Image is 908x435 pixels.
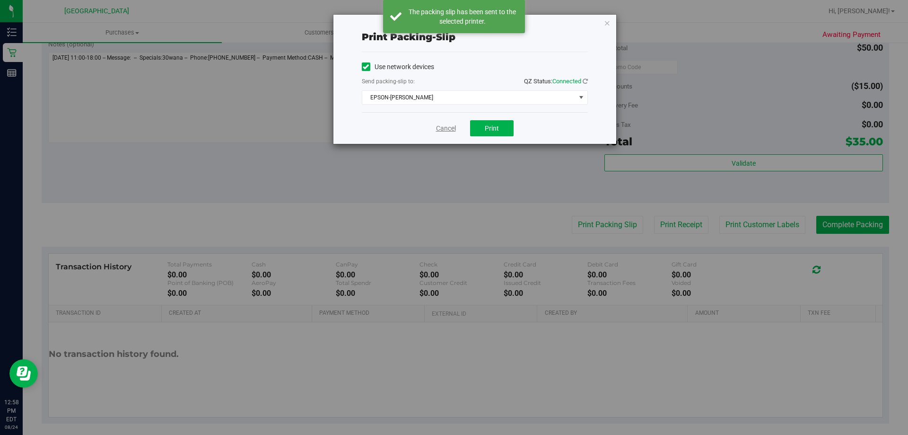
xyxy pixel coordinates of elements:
[575,91,587,104] span: select
[552,78,581,85] span: Connected
[362,31,455,43] span: Print packing-slip
[485,124,499,132] span: Print
[362,62,434,72] label: Use network devices
[362,77,415,86] label: Send packing-slip to:
[362,91,576,104] span: EPSON-[PERSON_NAME]
[436,124,456,133] a: Cancel
[9,359,38,388] iframe: Resource center
[524,78,588,85] span: QZ Status:
[407,7,518,26] div: The packing slip has been sent to the selected printer.
[470,120,514,136] button: Print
